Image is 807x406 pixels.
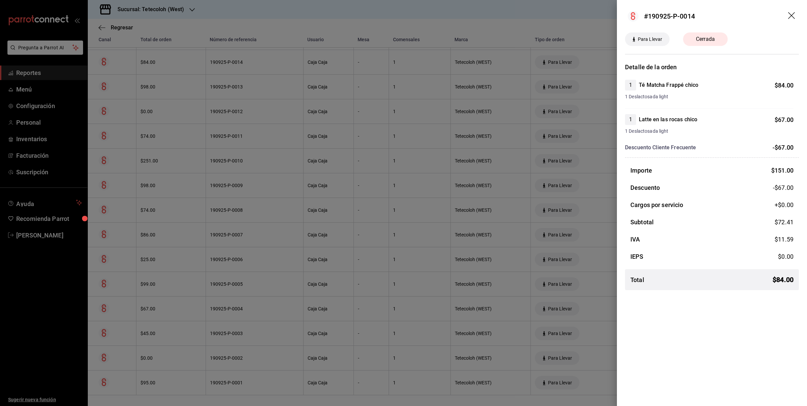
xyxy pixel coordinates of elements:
h3: IVA [630,235,640,244]
span: $ 0.00 [778,253,793,260]
h3: Detalle de la orden [625,62,799,72]
h3: Descuento [630,183,660,192]
span: -$67.00 [773,144,793,151]
span: $ 67.00 [775,116,793,123]
span: 1 Deslactosada light [625,128,793,135]
span: 1 [625,81,636,89]
h4: Té Matcha Frappé chico [639,81,698,89]
span: Para Llevar [635,36,665,43]
span: 1 Deslactosada light [625,93,793,100]
span: $ 84.00 [775,82,793,89]
h3: Subtotal [630,218,654,227]
h4: Latte en las rocas chico [639,116,697,124]
h4: Descuento Cliente Frecuente [625,144,696,152]
div: #190925-P-0014 [644,11,695,21]
span: $ 151.00 [771,167,793,174]
h3: Importe [630,166,652,175]
button: drag [788,12,796,20]
span: -$67.00 [773,183,793,192]
span: 1 [625,116,636,124]
span: $ 72.41 [775,219,793,226]
span: $ 84.00 [773,275,793,285]
span: Cerrada [692,35,719,43]
span: $ 11.59 [775,236,793,243]
h3: Cargos por servicio [630,200,683,209]
span: +$ 0.00 [775,200,793,209]
h3: Total [630,275,644,284]
h3: IEPS [630,252,644,261]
